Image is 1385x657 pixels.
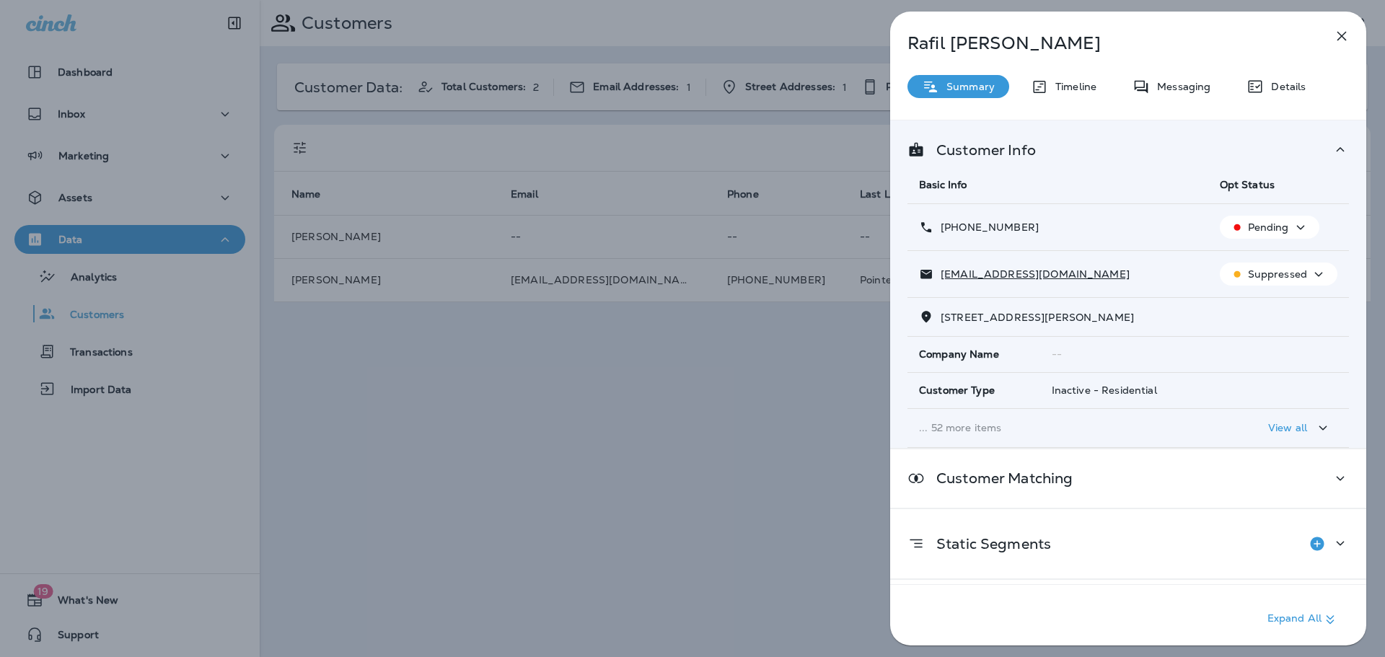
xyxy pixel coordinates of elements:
[919,348,999,361] span: Company Name
[939,81,995,92] p: Summary
[1267,611,1339,628] p: Expand All
[933,268,1130,280] p: [EMAIL_ADDRESS][DOMAIN_NAME]
[1262,607,1345,632] button: Expand All
[1150,81,1210,92] p: Messaging
[1220,216,1319,239] button: Pending
[1220,263,1337,286] button: Suppressed
[907,33,1301,53] p: Rafil [PERSON_NAME]
[1268,422,1307,433] p: View all
[1303,529,1332,558] button: Add to Static Segment
[919,422,1197,433] p: ... 52 more items
[933,221,1039,233] p: [PHONE_NUMBER]
[1262,415,1337,441] button: View all
[1052,348,1062,361] span: --
[919,178,967,191] span: Basic Info
[1220,178,1275,191] span: Opt Status
[919,384,995,397] span: Customer Type
[925,538,1051,550] p: Static Segments
[925,472,1073,484] p: Customer Matching
[1052,384,1157,397] span: Inactive - Residential
[1248,268,1307,280] p: Suppressed
[925,144,1036,156] p: Customer Info
[1248,221,1289,233] p: Pending
[941,311,1134,324] span: [STREET_ADDRESS][PERSON_NAME]
[1048,81,1096,92] p: Timeline
[1264,81,1306,92] p: Details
